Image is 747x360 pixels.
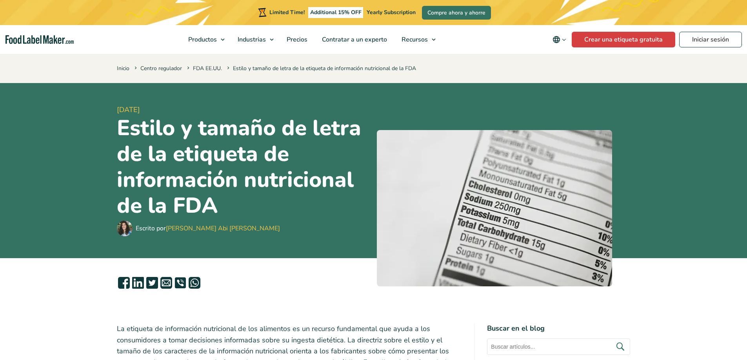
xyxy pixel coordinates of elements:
a: Centro regulador [140,65,182,72]
a: Industrias [231,25,278,54]
a: Crear una etiqueta gratuita [572,32,675,47]
img: Maria Abi Hanna - Etiquetadora de alimentos [117,221,133,236]
a: [PERSON_NAME] Abi [PERSON_NAME] [166,224,280,233]
span: Additional 15% OFF [308,7,364,18]
a: Compre ahora y ahorre [422,6,491,20]
a: Iniciar sesión [679,32,742,47]
h1: Estilo y tamaño de letra de la etiqueta de información nutricional de la FDA [117,115,371,219]
span: Industrias [235,35,267,44]
span: Estilo y tamaño de letra de la etiqueta de información nutricional de la FDA [225,65,416,72]
h4: Buscar en el blog [487,323,630,334]
span: Limited Time! [269,9,305,16]
a: Precios [280,25,313,54]
a: Contratar a un experto [315,25,393,54]
span: Productos [186,35,218,44]
span: Yearly Subscription [367,9,416,16]
button: Change language [547,32,572,47]
a: FDA EE.UU. [193,65,222,72]
a: Recursos [394,25,440,54]
input: Buscar artículos... [487,338,630,355]
span: Recursos [399,35,429,44]
a: Productos [181,25,229,54]
span: Contratar a un experto [320,35,388,44]
span: [DATE] [117,105,371,115]
div: Escrito por [136,224,280,233]
span: Precios [284,35,308,44]
a: Inicio [117,65,129,72]
a: Food Label Maker homepage [5,35,74,44]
